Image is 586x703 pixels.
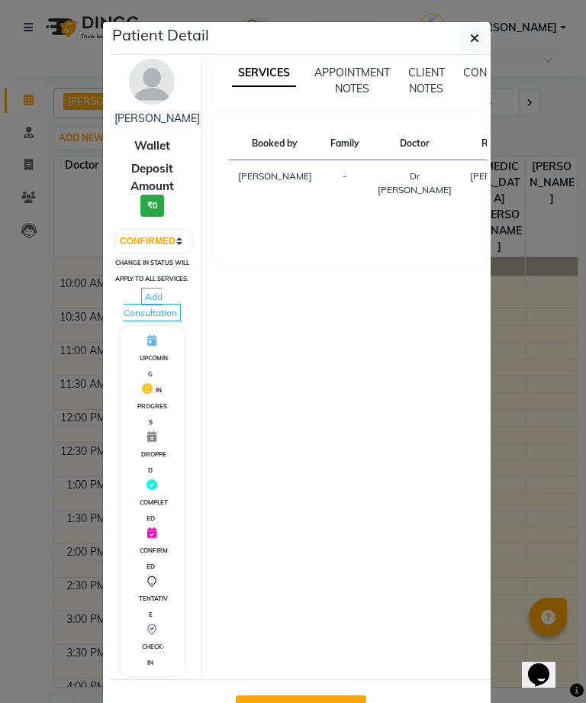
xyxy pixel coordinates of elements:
a: [PERSON_NAME] [114,111,200,125]
td: [PERSON_NAME] [229,160,321,234]
span: Wallet [134,137,170,155]
span: CONSUMPTION [463,66,543,79]
span: APPOINTMENT NOTES [314,66,390,95]
span: TENTATIVE [139,595,168,618]
h5: Patient Detail [112,24,209,47]
span: Dr [PERSON_NAME] [378,170,452,195]
span: UPCOMING [140,354,168,378]
th: Booked by [229,127,321,160]
small: Change in status will apply to all services. [115,259,189,282]
span: SERVICES [232,60,296,87]
h3: ₹0 [140,195,164,217]
span: CHECK-IN [142,643,165,666]
span: CLIENT NOTES [408,66,445,95]
span: DROPPED [141,450,166,474]
span: Deposit Amount [114,160,190,195]
iframe: chat widget [522,642,571,688]
th: Doctor [369,127,461,160]
th: Family [321,127,369,160]
span: Add Consultation [124,288,181,321]
span: [PERSON_NAME] [470,170,544,182]
img: avatar [129,59,175,105]
th: Req. Doctor [461,127,553,160]
span: CONFIRMED [140,547,168,570]
td: - [321,160,369,234]
span: IN PROGRESS [137,386,167,426]
span: COMPLETED [140,498,168,522]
